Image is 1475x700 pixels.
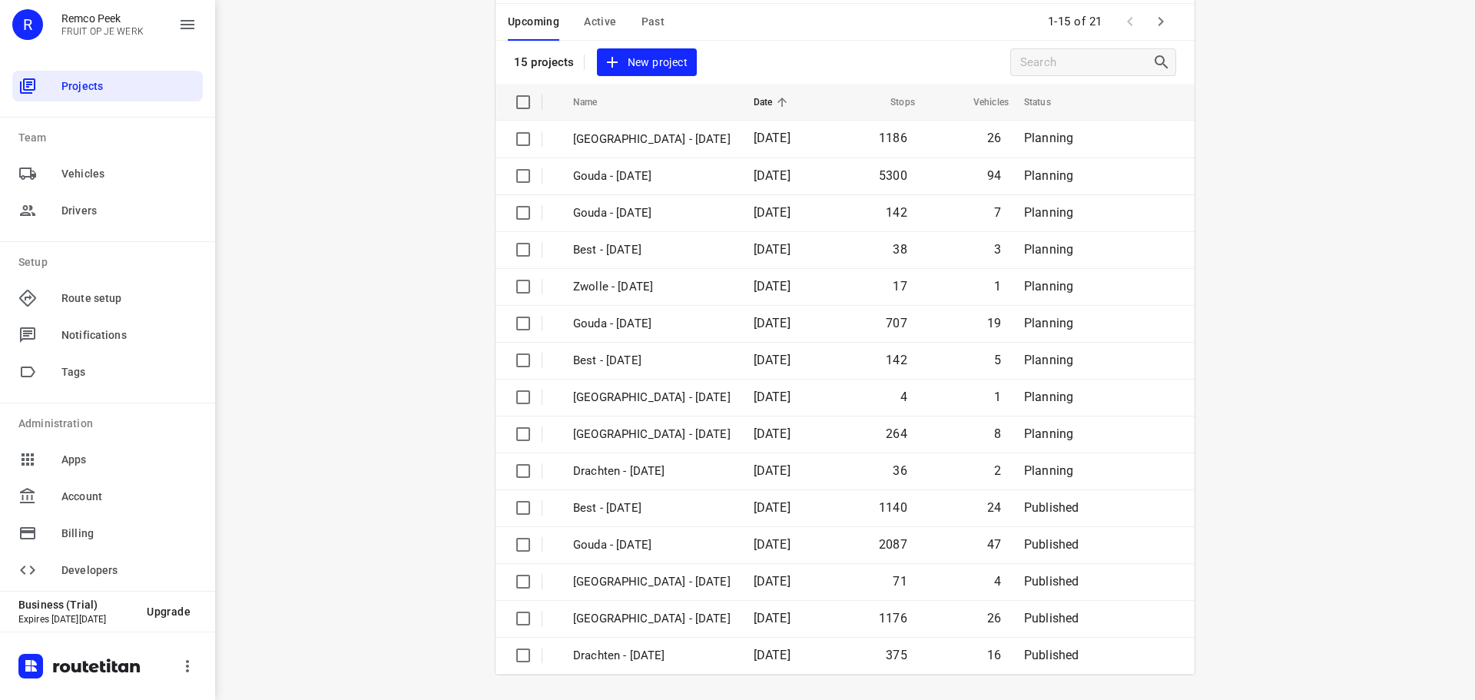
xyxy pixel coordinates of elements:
span: Apps [61,452,197,468]
span: New project [606,53,688,72]
span: Planning [1024,316,1073,330]
span: Date [754,93,793,111]
p: Best - [DATE] [573,241,731,259]
span: Published [1024,611,1079,625]
span: [DATE] [754,131,791,145]
div: Projects [12,71,203,101]
span: Planning [1024,131,1073,145]
button: New project [597,48,697,77]
span: Planning [1024,353,1073,367]
span: 16 [987,648,1001,662]
div: Drivers [12,195,203,226]
span: [DATE] [754,205,791,220]
span: 7 [994,205,1001,220]
span: 1140 [879,500,907,515]
span: Vehicles [61,166,197,182]
span: 375 [886,648,907,662]
div: Tags [12,357,203,387]
span: 19 [987,316,1001,330]
div: R [12,9,43,40]
span: 142 [886,353,907,367]
span: 1 [994,279,1001,294]
span: Published [1024,500,1079,515]
span: 707 [886,316,907,330]
div: Apps [12,444,203,475]
span: [DATE] [754,426,791,441]
p: Remco Peek [61,12,144,25]
span: Planning [1024,463,1073,478]
span: Upcoming [508,12,559,32]
div: Developers [12,555,203,586]
span: [DATE] [754,168,791,183]
span: [DATE] [754,500,791,515]
button: Upgrade [134,598,203,625]
span: Planning [1024,279,1073,294]
p: Best - [DATE] [573,352,731,370]
span: Projects [61,78,197,95]
p: Gouda - [DATE] [573,315,731,333]
p: Expires [DATE][DATE] [18,614,134,625]
span: 47 [987,537,1001,552]
span: Name [573,93,618,111]
span: 26 [987,131,1001,145]
span: 1-15 of 21 [1042,5,1109,38]
div: Billing [12,518,203,549]
p: Best - Wednesday [573,499,731,517]
span: Account [61,489,197,505]
p: Gouda - Friday [573,204,731,222]
p: Administration [18,416,203,432]
span: Notifications [61,327,197,343]
span: Planning [1024,168,1073,183]
span: [DATE] [754,463,791,478]
span: Billing [61,526,197,542]
p: 15 projects [514,55,575,69]
span: [DATE] [754,316,791,330]
p: Zwolle - Thursday [573,426,731,443]
p: Drachten - Wednesday [573,647,731,665]
span: Previous Page [1115,6,1145,37]
span: 26 [987,611,1001,625]
span: Published [1024,537,1079,552]
span: 5 [994,353,1001,367]
p: Zwolle - [DATE] [573,278,731,296]
span: Past [641,12,665,32]
p: Antwerpen - Thursday [573,389,731,406]
span: 2087 [879,537,907,552]
span: 4 [994,574,1001,589]
span: 1176 [879,611,907,625]
p: Zwolle - Wednesday [573,610,731,628]
span: 4 [900,390,907,404]
span: 5300 [879,168,907,183]
p: Drachten - Thursday [573,463,731,480]
span: Status [1024,93,1071,111]
span: 2 [994,463,1001,478]
span: [DATE] [754,611,791,625]
span: [DATE] [754,574,791,589]
p: Gouda - Wednesday [573,536,731,554]
span: 24 [987,500,1001,515]
input: Search projects [1020,51,1152,75]
span: 17 [893,279,907,294]
span: Drivers [61,203,197,219]
span: [DATE] [754,537,791,552]
span: [DATE] [754,648,791,662]
p: Zwolle - Wednesday [573,131,731,148]
span: [DATE] [754,390,791,404]
span: Vehicles [953,93,1009,111]
span: 36 [893,463,907,478]
p: Business (Trial) [18,599,134,611]
p: Team [18,130,203,146]
div: Account [12,481,203,512]
span: 71 [893,574,907,589]
span: Planning [1024,205,1073,220]
span: 3 [994,242,1001,257]
span: 38 [893,242,907,257]
span: [DATE] [754,242,791,257]
span: 1186 [879,131,907,145]
p: Gouda - Monday [573,168,731,185]
span: 264 [886,426,907,441]
span: Planning [1024,242,1073,257]
p: Antwerpen - Wednesday [573,573,731,591]
span: Planning [1024,390,1073,404]
span: Stops [870,93,915,111]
